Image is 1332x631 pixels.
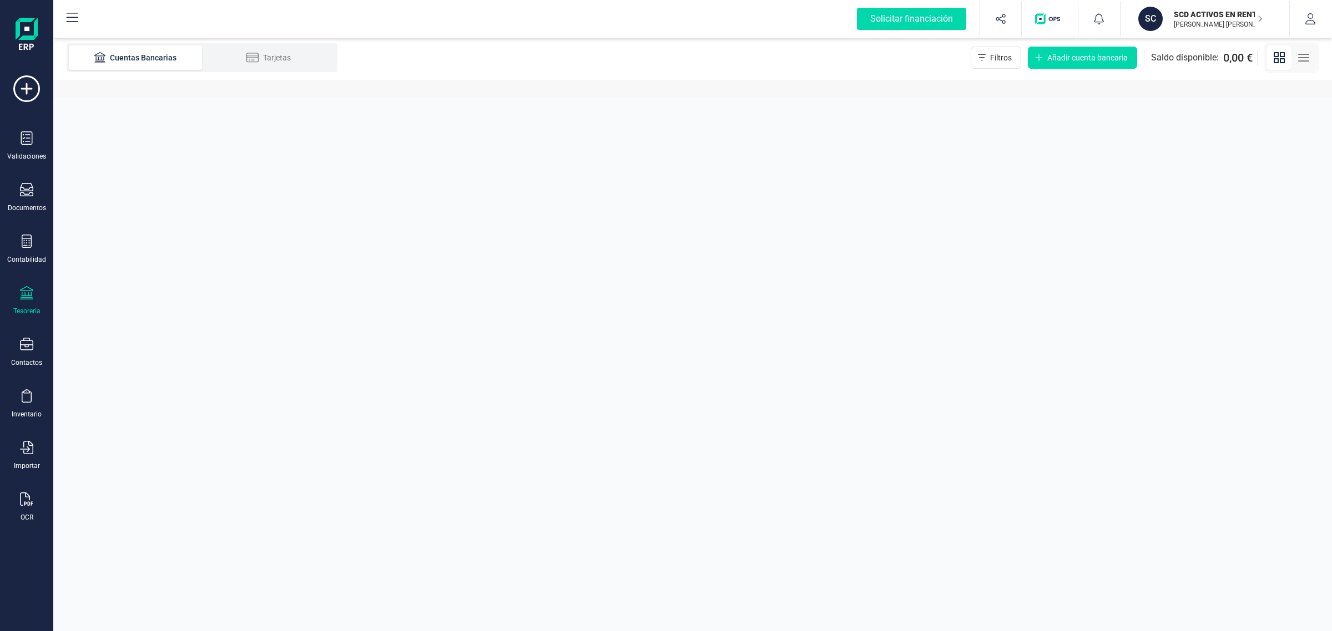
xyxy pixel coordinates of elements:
[91,52,180,63] div: Cuentas Bancarias
[857,8,966,30] div: Solicitar financiación
[1138,7,1163,31] div: SC
[1047,52,1128,63] span: Añadir cuenta bancaria
[11,358,42,367] div: Contactos
[990,52,1012,63] span: Filtros
[1174,20,1263,29] p: [PERSON_NAME] [PERSON_NAME]
[1151,51,1219,64] span: Saldo disponible:
[224,52,313,63] div: Tarjetas
[1223,50,1253,65] span: 0,00 €
[12,410,42,419] div: Inventario
[16,18,38,53] img: Logo Finanedi
[1134,1,1276,37] button: SCSCD ACTIVOS EN RENTABILIDAD SL[PERSON_NAME] [PERSON_NAME]
[14,461,40,470] div: Importar
[7,152,46,161] div: Validaciones
[8,203,46,212] div: Documentos
[21,513,33,522] div: OCR
[1028,47,1137,69] button: Añadir cuenta bancaria
[971,47,1021,69] button: Filtros
[13,307,41,316] div: Tesorería
[1035,13,1064,24] img: Logo de OPS
[844,1,980,37] button: Solicitar financiación
[7,255,46,264] div: Contabilidad
[1028,1,1071,37] button: Logo de OPS
[1174,9,1263,20] p: SCD ACTIVOS EN RENTABILIDAD SL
